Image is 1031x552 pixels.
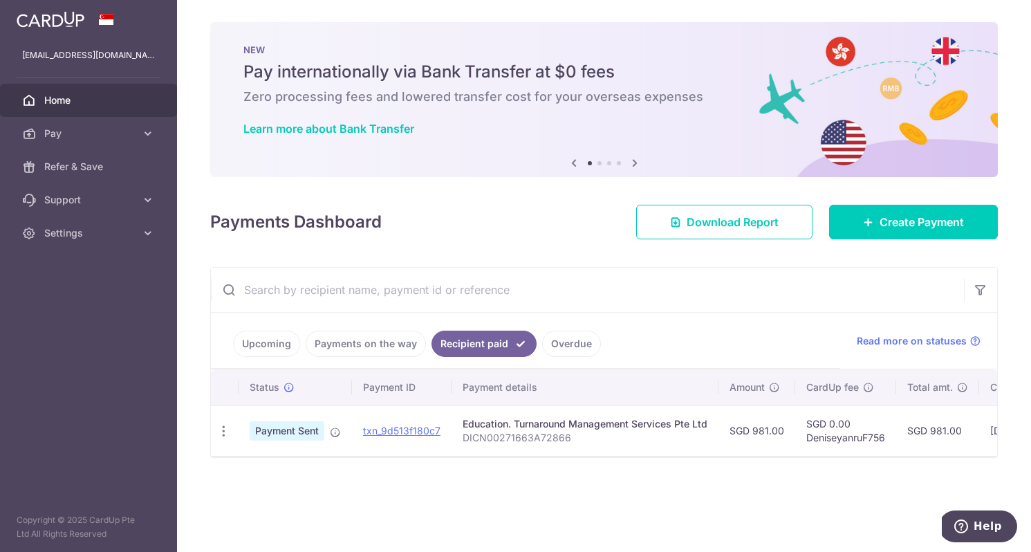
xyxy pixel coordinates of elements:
[795,405,896,456] td: SGD 0.00 DeniseyanruF756
[44,193,136,207] span: Support
[636,205,812,239] a: Download Report
[250,380,279,394] span: Status
[857,334,967,348] span: Read more on statuses
[896,405,979,456] td: SGD 981.00
[306,331,426,357] a: Payments on the way
[17,11,84,28] img: CardUp
[233,331,300,357] a: Upcoming
[718,405,795,456] td: SGD 981.00
[730,380,765,394] span: Amount
[44,127,136,140] span: Pay
[243,44,965,55] p: NEW
[880,214,964,230] span: Create Payment
[907,380,953,394] span: Total amt.
[243,89,965,105] h6: Zero processing fees and lowered transfer cost for your overseas expenses
[44,226,136,240] span: Settings
[250,421,324,441] span: Payment Sent
[210,210,382,234] h4: Payments Dashboard
[363,425,440,436] a: txn_9d513f180c7
[211,268,964,312] input: Search by recipient name, payment id or reference
[942,510,1017,545] iframe: Opens a widget where you can find more information
[806,380,859,394] span: CardUp fee
[44,160,136,174] span: Refer & Save
[431,331,537,357] a: Recipient paid
[463,417,707,431] div: Education. Turnaround Management Services Pte Ltd
[210,22,998,177] img: Bank transfer banner
[829,205,998,239] a: Create Payment
[463,431,707,445] p: DICN00271663A72866
[22,48,155,62] p: [EMAIL_ADDRESS][DOMAIN_NAME]
[857,334,981,348] a: Read more on statuses
[243,61,965,83] h5: Pay internationally via Bank Transfer at $0 fees
[352,369,452,405] th: Payment ID
[542,331,601,357] a: Overdue
[687,214,779,230] span: Download Report
[452,369,718,405] th: Payment details
[243,122,414,136] a: Learn more about Bank Transfer
[44,93,136,107] span: Home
